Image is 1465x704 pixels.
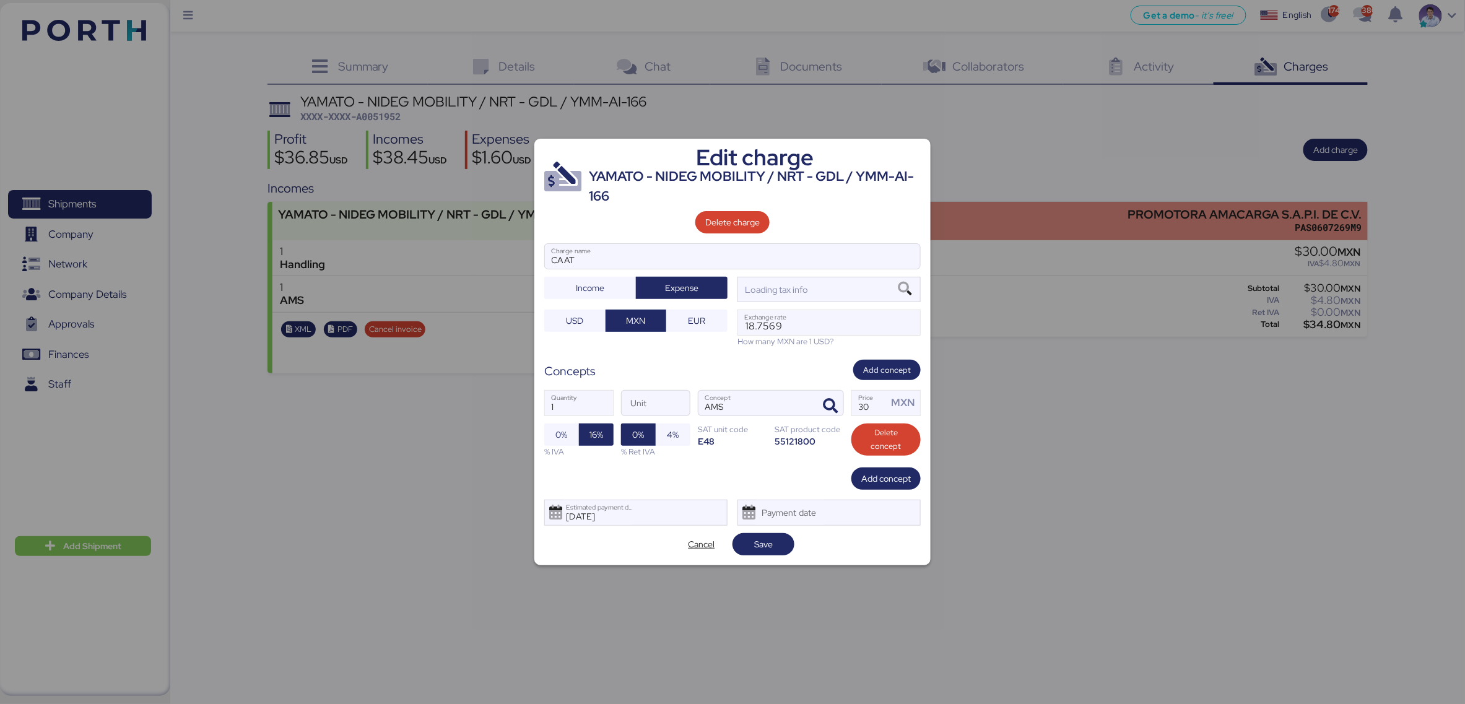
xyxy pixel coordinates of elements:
[545,244,920,269] input: Charge name
[671,533,732,555] button: Cancel
[545,391,613,415] input: Quantity
[775,435,844,447] div: 55121800
[606,310,667,332] button: MXN
[817,393,843,419] button: ConceptConcept
[556,427,568,442] span: 0%
[863,363,911,377] span: Add concept
[666,310,728,332] button: EUR
[851,424,921,456] button: Delete concept
[695,211,770,233] button: Delete charge
[576,280,604,295] span: Income
[743,283,809,297] div: Loading tax info
[544,446,614,458] div: % IVA
[738,310,920,335] input: Exchange rate
[861,426,911,453] span: Delete concept
[737,336,921,347] div: How many MXN are 1 USD?
[544,424,579,446] button: 0%
[544,310,606,332] button: USD
[861,471,911,486] span: Add concept
[754,537,773,552] span: Save
[689,537,715,552] span: Cancel
[698,391,814,415] input: Concept
[851,467,921,490] button: Add concept
[892,395,920,411] div: MXN
[698,435,767,447] div: E48
[665,280,698,295] span: Expense
[656,424,690,446] button: 4%
[732,533,794,555] button: Save
[689,313,706,328] span: EUR
[544,277,636,299] button: Income
[667,427,679,442] span: 4%
[579,424,614,446] button: 16%
[544,362,596,380] div: Concepts
[566,313,583,328] span: USD
[698,424,767,435] div: SAT unit code
[705,215,760,230] span: Delete charge
[775,424,844,435] div: SAT product code
[636,277,728,299] button: Expense
[853,360,921,380] button: Add concept
[621,446,690,458] div: % Ret IVA
[622,391,690,415] input: Unit
[852,391,888,415] input: Price
[589,149,921,167] div: Edit charge
[627,313,646,328] span: MXN
[589,167,921,207] div: YAMATO - NIDEG MOBILITY / NRT - GDL / YMM-AI-166
[633,427,645,442] span: 0%
[621,424,656,446] button: 0%
[589,427,603,442] span: 16%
